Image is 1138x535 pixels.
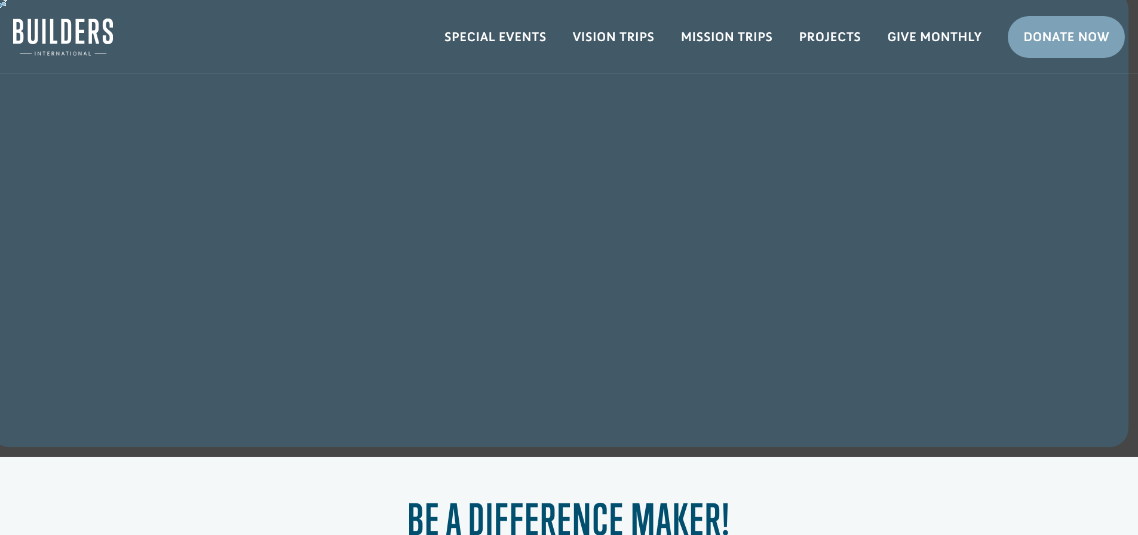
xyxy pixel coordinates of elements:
[431,20,560,54] a: Special Events
[668,20,786,54] a: Mission Trips
[560,20,668,54] a: Vision Trips
[13,19,113,56] img: Builders International
[786,20,875,54] a: Projects
[874,20,995,54] a: Give Monthly
[1008,16,1125,58] a: Donate Now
